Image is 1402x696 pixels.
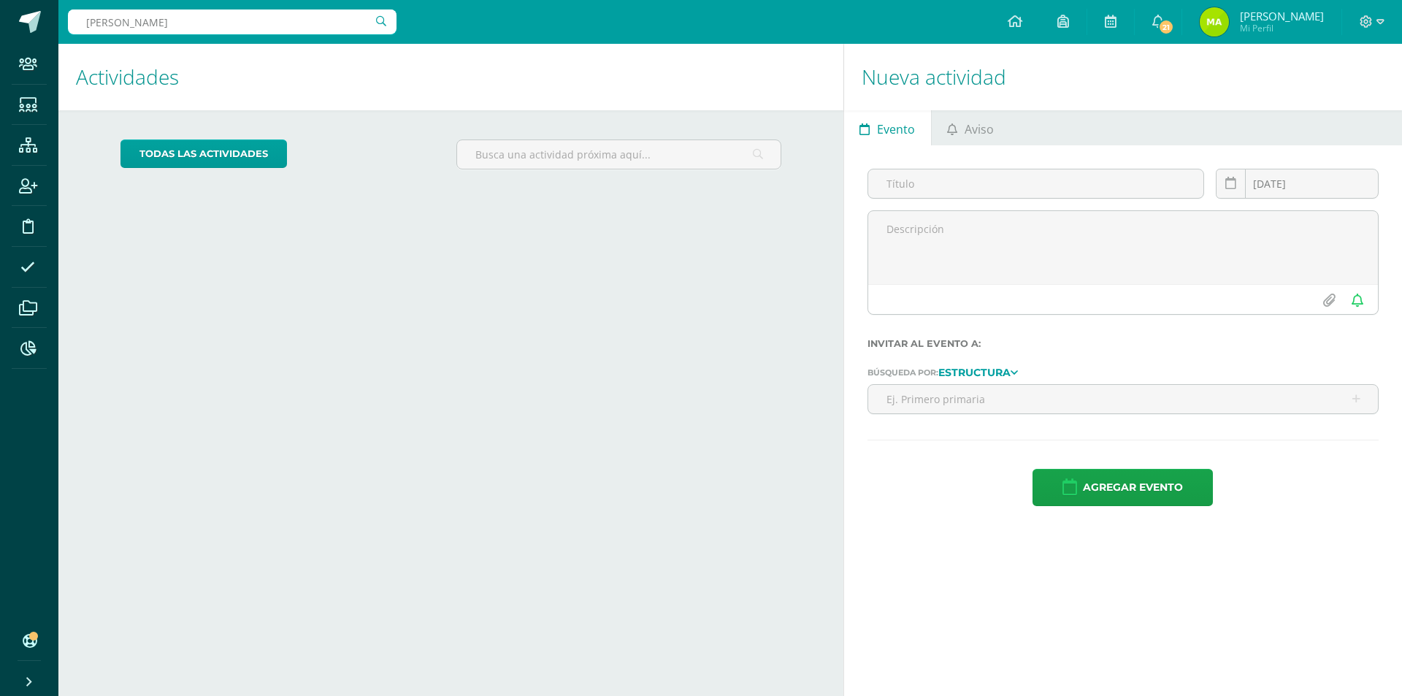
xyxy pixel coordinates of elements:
[932,110,1010,145] a: Aviso
[877,112,915,147] span: Evento
[867,367,938,378] span: Búsqueda por:
[844,110,931,145] a: Evento
[120,139,287,168] a: todas las Actividades
[938,366,1011,379] strong: Estructura
[1240,22,1324,34] span: Mi Perfil
[1158,19,1174,35] span: 21
[76,44,826,110] h1: Actividades
[938,367,1018,377] a: Estructura
[68,9,397,34] input: Busca un usuario...
[868,169,1204,198] input: Título
[457,140,781,169] input: Busca una actividad próxima aquí...
[1083,470,1183,505] span: Agregar evento
[862,44,1384,110] h1: Nueva actividad
[1217,169,1378,198] input: Fecha de entrega
[965,112,994,147] span: Aviso
[868,385,1378,413] input: Ej. Primero primaria
[867,338,1379,349] label: Invitar al evento a:
[1033,469,1213,506] button: Agregar evento
[1240,9,1324,23] span: [PERSON_NAME]
[1200,7,1229,37] img: 6b1e82ac4bc77c91773989d943013bd5.png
